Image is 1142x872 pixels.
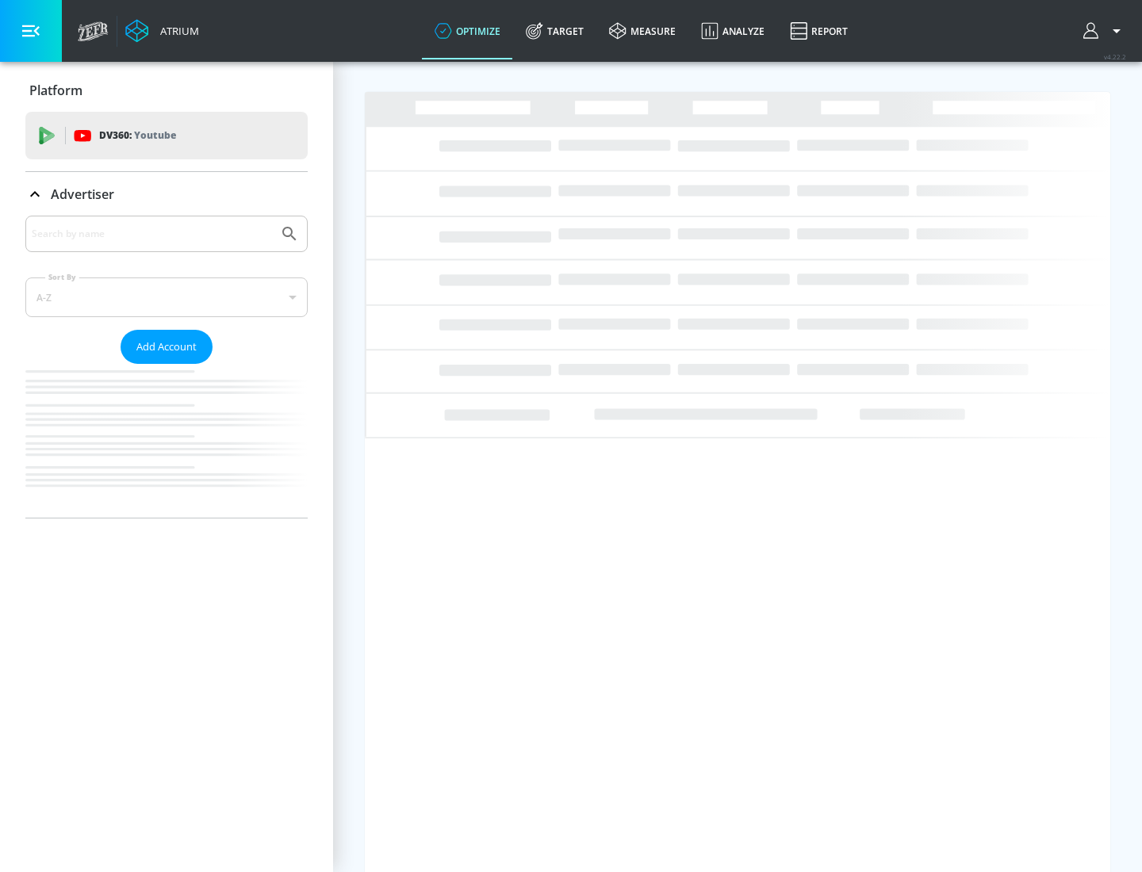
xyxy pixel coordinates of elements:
[688,2,777,59] a: Analyze
[154,24,199,38] div: Atrium
[51,185,114,203] p: Advertiser
[596,2,688,59] a: measure
[25,172,308,216] div: Advertiser
[134,127,176,143] p: Youtube
[99,127,176,144] p: DV360:
[32,224,272,244] input: Search by name
[1104,52,1126,61] span: v 4.22.2
[121,330,213,364] button: Add Account
[422,2,513,59] a: optimize
[29,82,82,99] p: Platform
[513,2,596,59] a: Target
[25,216,308,518] div: Advertiser
[777,2,860,59] a: Report
[136,338,197,356] span: Add Account
[125,19,199,43] a: Atrium
[25,277,308,317] div: A-Z
[25,68,308,113] div: Platform
[25,364,308,518] nav: list of Advertiser
[45,272,79,282] label: Sort By
[25,112,308,159] div: DV360: Youtube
